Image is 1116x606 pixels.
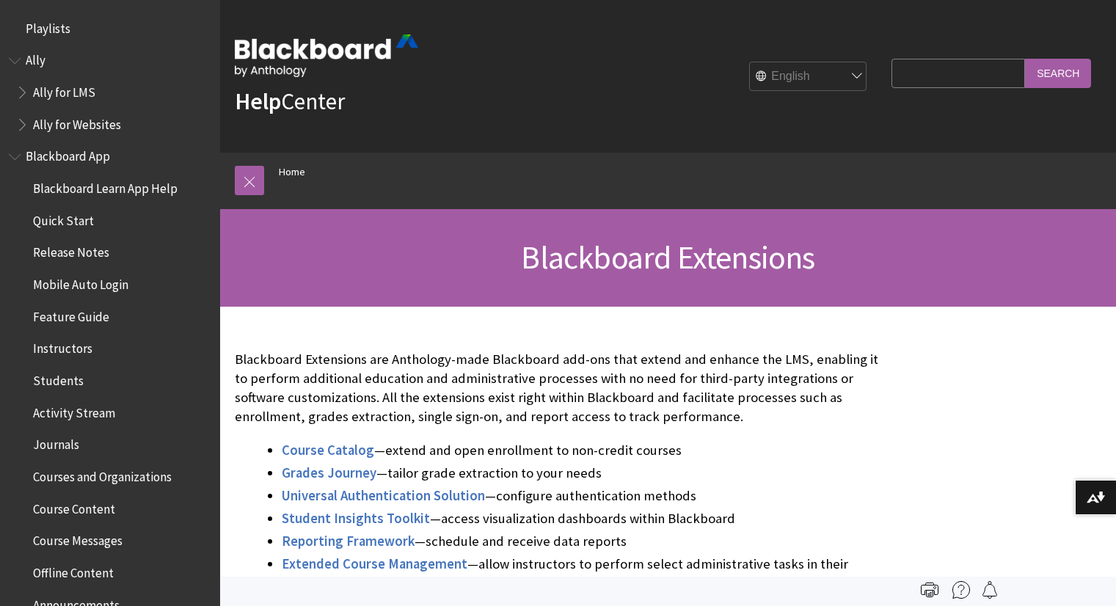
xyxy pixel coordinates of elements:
[33,208,94,228] span: Quick Start
[282,442,374,459] a: Course Catalog
[282,510,430,527] a: Student Insights Toolkit
[235,350,884,427] p: Blackboard Extensions are Anthology-made Blackboard add-ons that extend and enhance the LMS, enab...
[282,555,467,573] a: Extended Course Management
[282,463,884,483] li: —tailor grade extraction to your needs
[33,561,114,580] span: Offline Content
[33,112,121,132] span: Ally for Websites
[33,176,178,196] span: Blackboard Learn App Help
[921,581,938,599] img: Print
[282,533,415,550] a: Reporting Framework
[282,554,884,595] li: —allow instructors to perform select administrative tasks in their Blackboard courses
[33,337,92,357] span: Instructors
[282,440,884,461] li: —extend and open enrollment to non-credit courses
[282,464,376,482] a: Grades Journey
[279,163,305,181] a: Home
[981,581,999,599] img: Follow this page
[26,48,45,68] span: Ally
[33,401,115,420] span: Activity Stream
[952,581,970,599] img: More help
[282,486,884,506] li: —configure authentication methods
[282,531,884,552] li: —schedule and receive data reports
[33,304,109,324] span: Feature Guide
[750,62,867,92] select: Site Language Selector
[282,555,467,572] span: Extended Course Management
[235,87,345,116] a: HelpCenter
[33,368,84,388] span: Students
[9,16,211,41] nav: Book outline for Playlists
[26,145,110,164] span: Blackboard App
[33,433,79,453] span: Journals
[282,487,485,504] span: Universal Authentication Solution
[33,272,128,292] span: Mobile Auto Login
[33,497,115,516] span: Course Content
[521,237,814,277] span: Blackboard Extensions
[1025,59,1091,87] input: Search
[33,529,123,549] span: Course Messages
[282,487,485,505] a: Universal Authentication Solution
[282,464,376,481] span: Grades Journey
[282,508,884,529] li: —access visualization dashboards within Blackboard
[235,34,418,77] img: Blackboard by Anthology
[33,241,109,260] span: Release Notes
[33,80,95,100] span: Ally for LMS
[26,16,70,36] span: Playlists
[282,510,430,527] span: Student Insights Toolkit
[235,87,281,116] strong: Help
[33,464,172,484] span: Courses and Organizations
[9,48,211,137] nav: Book outline for Anthology Ally Help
